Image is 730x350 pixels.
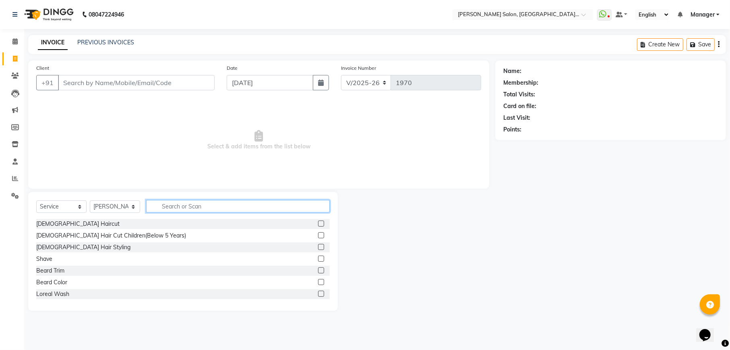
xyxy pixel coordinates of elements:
div: Total Visits: [503,90,535,99]
div: [DEMOGRAPHIC_DATA] Hair Styling [36,243,130,252]
label: Invoice Number [341,65,376,72]
button: Save [687,38,715,51]
label: Date [227,65,238,72]
span: Manager [691,10,715,19]
span: Select & add items from the list below [36,100,481,181]
b: 08047224946 [89,3,124,26]
div: Points: [503,125,521,134]
div: Last Visit: [503,114,530,122]
input: Search or Scan [146,200,330,212]
input: Search by Name/Mobile/Email/Code [58,75,215,90]
div: Membership: [503,79,538,87]
div: Name: [503,67,521,75]
div: [DEMOGRAPHIC_DATA] Hair Cut Children(Below 5 Years) [36,231,186,240]
iframe: chat widget [696,318,722,342]
a: INVOICE [38,35,68,50]
div: Shave [36,255,52,263]
label: Client [36,65,49,72]
div: Loreal Wash [36,290,69,298]
div: [DEMOGRAPHIC_DATA] Haircut [36,220,120,228]
div: Beard Trim [36,267,64,275]
img: logo [21,3,76,26]
div: Beard Color [36,278,67,287]
div: Card on file: [503,102,536,110]
button: Create New [637,38,683,51]
a: PREVIOUS INVOICES [77,39,134,46]
button: +91 [36,75,59,90]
